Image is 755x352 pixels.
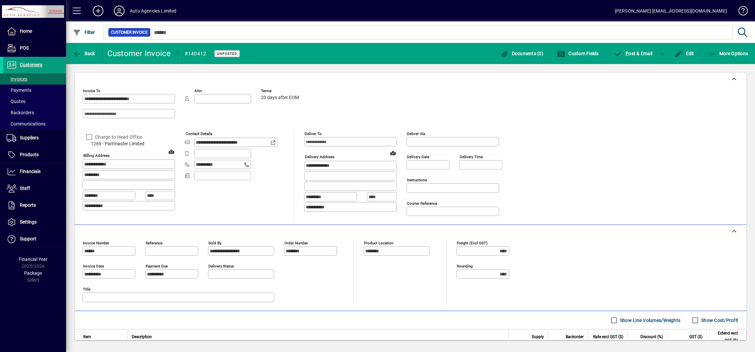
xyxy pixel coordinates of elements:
mat-label: Delivery date [407,155,429,159]
button: Edit [673,48,696,59]
div: [PERSON_NAME] [EMAIL_ADDRESS][DOMAIN_NAME] [615,6,727,16]
mat-label: Title [83,287,90,292]
a: Financials [3,163,66,180]
span: Custom Fields [557,51,599,56]
span: Invoices [7,76,27,82]
a: Payments [3,85,66,96]
a: Reports [3,197,66,214]
button: Post & Email [611,48,656,59]
span: Unposted [217,52,237,56]
a: Invoices [3,73,66,85]
div: #140412 [185,49,206,59]
a: Products [3,147,66,163]
button: Filter [71,26,97,38]
span: Discount (%) [640,333,663,340]
div: Customer Invoice [107,48,171,59]
a: POS [3,40,66,56]
a: Staff [3,180,66,197]
mat-label: Deliver To [305,131,322,136]
mat-label: Delivery time [460,155,483,159]
button: Add [88,5,109,17]
a: Knowledge Base [734,1,747,23]
span: Financial Year [19,257,48,262]
span: Customers [20,62,42,67]
button: Back [71,48,97,59]
span: Financials [20,169,41,174]
span: 1269 - Partmaster Limited [83,140,175,147]
span: POS [20,45,29,51]
span: Terms [261,89,301,93]
mat-label: Instructions [407,178,427,182]
mat-label: Invoice To [83,88,100,93]
span: Support [20,236,36,241]
a: Communications [3,118,66,129]
mat-label: Deliver via [407,131,425,136]
mat-label: Product location [364,241,393,245]
span: P [626,51,629,56]
a: View on map [388,148,398,158]
span: Back [73,51,95,56]
mat-label: Sold by [208,241,221,245]
span: Products [20,152,39,157]
mat-label: Freight (excl GST) [457,241,487,245]
a: View on map [166,146,177,157]
span: Backorders [7,110,34,115]
a: Home [3,23,66,40]
mat-label: Invoice number [83,241,109,245]
a: Support [3,231,66,247]
mat-label: Rounding [457,264,473,268]
span: Description [132,333,152,340]
span: Communications [7,121,46,126]
span: Item [83,333,91,340]
mat-label: Order number [284,241,308,245]
span: Backorder [566,333,584,340]
mat-label: Invoice date [83,264,104,268]
a: Settings [3,214,66,230]
mat-label: Reference [146,241,162,245]
a: Quotes [3,96,66,107]
span: GST ($) [689,333,702,340]
span: Suppliers [20,135,39,140]
span: Package [24,270,42,276]
span: More Options [708,51,748,56]
button: More Options [706,48,750,59]
span: Reports [20,202,36,208]
mat-label: Payment due [146,264,168,268]
span: Filter [73,30,95,35]
button: Documents (0) [499,48,545,59]
span: 20 days after EOM [261,95,299,100]
span: Rate excl GST ($) [593,333,623,340]
label: Show Line Volumes/Weights [619,317,680,324]
span: Documents (0) [500,51,543,56]
span: Home [20,28,32,34]
mat-label: Courier Reference [407,201,437,206]
span: Quotes [7,99,25,104]
label: Show Cost/Profit [700,317,738,324]
span: Edit [674,51,694,56]
span: Payments [7,88,31,93]
span: ost & Email [614,51,653,56]
mat-label: Delivery status [208,264,234,268]
button: Custom Fields [556,48,600,59]
span: Supply [532,333,544,340]
span: Extend excl GST ($) [711,330,738,344]
button: Profile [109,5,130,17]
div: Auto Agencies Limited [130,6,177,16]
app-page-header-button: Back [66,48,102,59]
span: Staff [20,186,30,191]
span: Settings [20,219,37,225]
a: Suppliers [3,130,66,146]
span: Customer Invoice [111,29,148,36]
mat-label: Attn [195,88,202,93]
a: Backorders [3,107,66,118]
